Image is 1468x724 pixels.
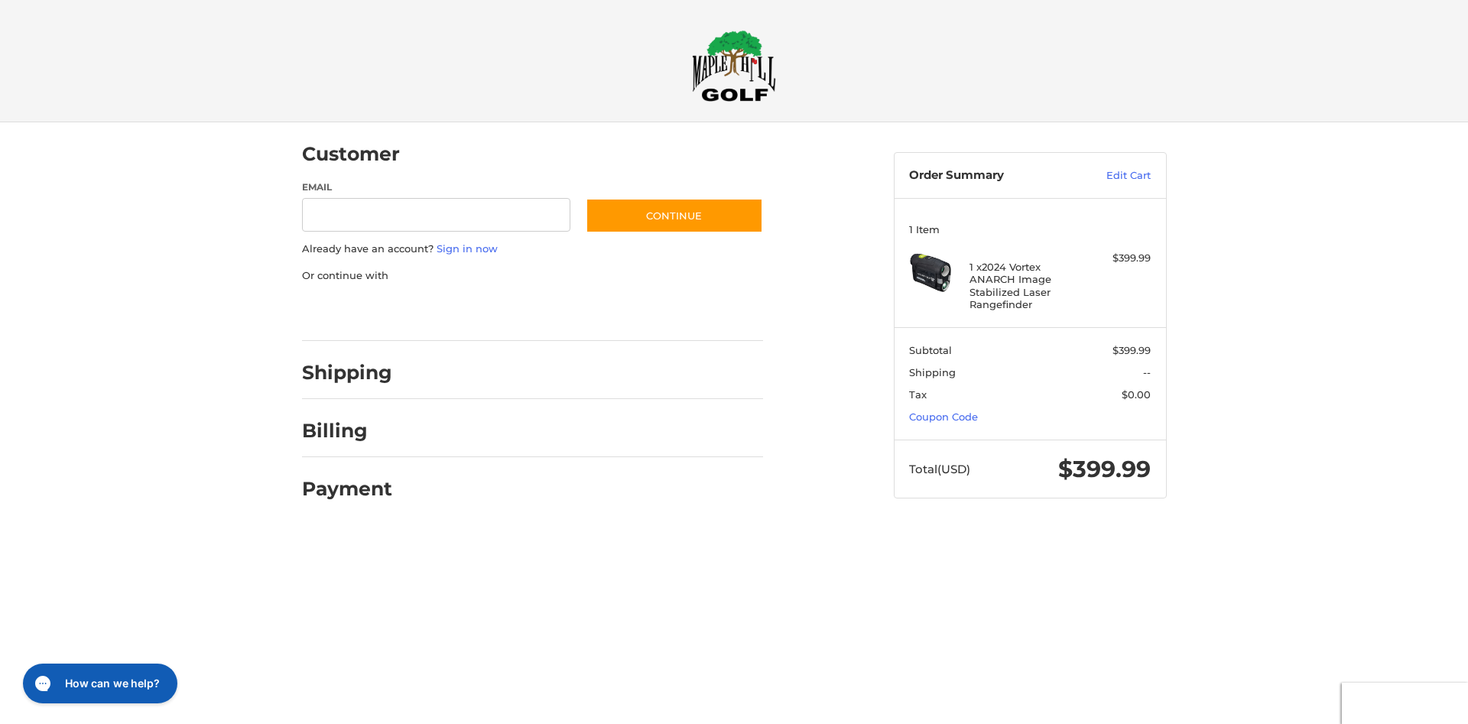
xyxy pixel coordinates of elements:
[302,180,571,194] label: Email
[969,261,1086,310] h4: 1 x 2024 Vortex ANARCH Image Stabilized Laser Rangefinder
[15,658,183,709] iframe: Gorgias live chat messenger
[302,477,392,501] h2: Payment
[302,361,392,385] h2: Shipping
[1342,683,1468,724] iframe: Google Customer Reviews
[692,30,776,102] img: Maple Hill Golf
[302,142,400,166] h2: Customer
[586,198,763,233] button: Continue
[556,298,671,326] iframe: PayPal-venmo
[427,298,541,326] iframe: PayPal-paylater
[437,242,498,255] a: Sign in now
[909,388,927,401] span: Tax
[302,419,391,443] h2: Billing
[297,298,411,326] iframe: PayPal-paypal
[1112,344,1151,356] span: $399.99
[302,242,763,257] p: Already have an account?
[1143,366,1151,378] span: --
[1122,388,1151,401] span: $0.00
[909,344,952,356] span: Subtotal
[1090,251,1151,266] div: $399.99
[909,462,970,476] span: Total (USD)
[909,168,1073,183] h3: Order Summary
[909,366,956,378] span: Shipping
[1058,455,1151,483] span: $399.99
[1073,168,1151,183] a: Edit Cart
[302,268,763,284] p: Or continue with
[909,411,978,423] a: Coupon Code
[909,223,1151,235] h3: 1 Item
